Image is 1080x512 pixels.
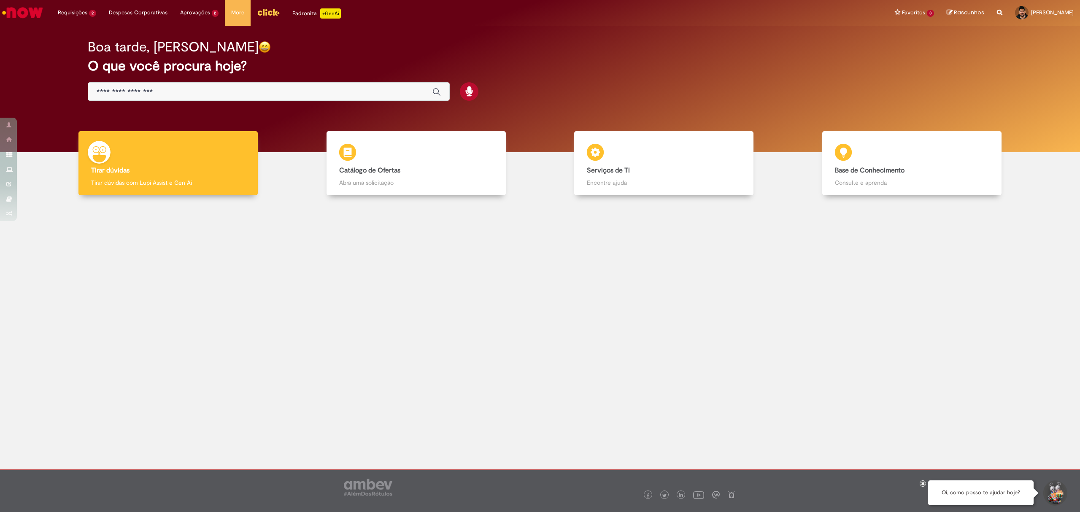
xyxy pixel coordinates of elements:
p: Consulte e aprenda [835,178,989,187]
img: logo_footer_workplace.png [712,491,720,499]
img: logo_footer_youtube.png [693,489,704,500]
a: Tirar dúvidas Tirar dúvidas com Lupi Assist e Gen Ai [44,131,292,196]
img: happy-face.png [259,41,271,53]
span: Requisições [58,8,87,17]
span: [PERSON_NAME] [1031,9,1074,16]
img: logo_footer_twitter.png [662,493,667,498]
span: 2 [212,10,219,17]
span: More [231,8,244,17]
b: Catálogo de Ofertas [339,166,400,175]
button: Iniciar Conversa de Suporte [1042,480,1067,506]
span: Despesas Corporativas [109,8,167,17]
img: ServiceNow [1,4,44,21]
b: Serviços de TI [587,166,630,175]
p: Tirar dúvidas com Lupi Assist e Gen Ai [91,178,245,187]
span: Favoritos [902,8,925,17]
span: 2 [89,10,96,17]
img: logo_footer_ambev_rotulo_gray.png [344,479,392,496]
img: logo_footer_naosei.png [728,491,735,499]
h2: Boa tarde, [PERSON_NAME] [88,40,259,54]
p: +GenAi [320,8,341,19]
div: Padroniza [292,8,341,19]
img: logo_footer_linkedin.png [679,493,683,498]
img: logo_footer_facebook.png [646,493,650,498]
a: Rascunhos [947,9,984,17]
h2: O que você procura hoje? [88,59,992,73]
b: Base de Conhecimento [835,166,904,175]
span: Aprovações [180,8,210,17]
img: click_logo_yellow_360x200.png [257,6,280,19]
span: Rascunhos [954,8,984,16]
a: Serviços de TI Encontre ajuda [540,131,788,196]
b: Tirar dúvidas [91,166,130,175]
a: Catálogo de Ofertas Abra uma solicitação [292,131,540,196]
span: 3 [927,10,934,17]
p: Encontre ajuda [587,178,741,187]
div: Oi, como posso te ajudar hoje? [928,480,1034,505]
p: Abra uma solicitação [339,178,493,187]
a: Base de Conhecimento Consulte e aprenda [788,131,1036,196]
